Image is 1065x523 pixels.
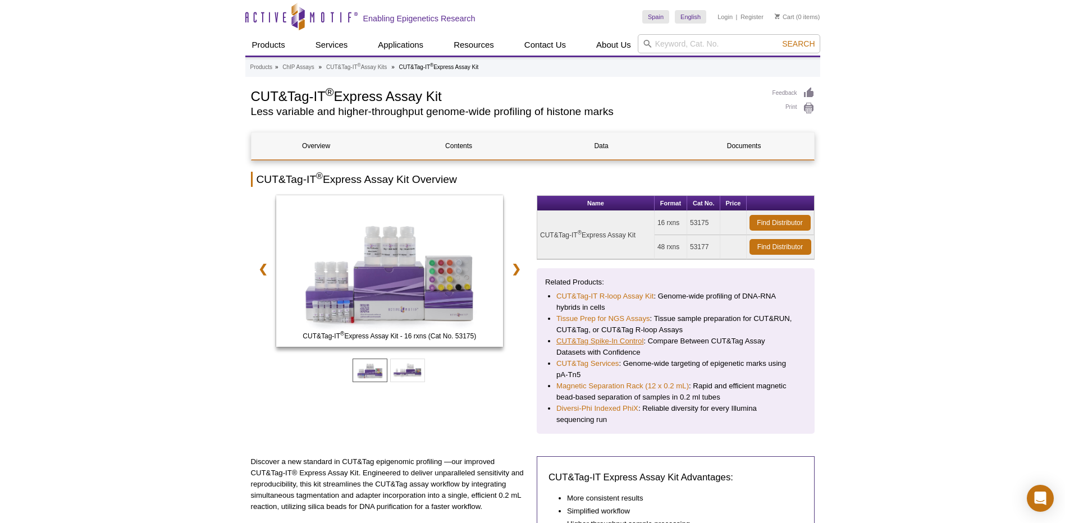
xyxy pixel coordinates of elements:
span: CUT&Tag-IT Express Assay Kit - 16 rxns (Cat No. 53175) [278,331,501,342]
li: More consistent results [567,493,792,504]
a: About Us [589,34,638,56]
sup: ® [340,331,344,337]
h2: CUT&Tag-IT Express Assay Kit Overview [251,172,815,187]
a: Resources [447,34,501,56]
img: CUT&Tag-IT Express Assay Kit - 16 rxns [276,195,504,347]
a: Cart [775,13,794,21]
h3: CUT&Tag-IT Express Assay Kit Advantages: [549,471,803,484]
li: : Compare Between CUT&Tag Assay Datasets with Confidence [556,336,795,358]
a: CUT&Tag Services [556,358,619,369]
a: Data [537,132,666,159]
a: Find Distributor [749,215,811,231]
td: 48 rxns [655,235,687,259]
sup: ® [358,62,361,68]
span: Search [782,39,815,48]
a: CUT&Tag-IT Express Assay Kit - 16 rxns [276,195,504,350]
td: 16 rxns [655,211,687,235]
a: CUT&Tag-IT R-loop Assay Kit [556,291,653,302]
a: Magnetic Separation Rack (12 x 0.2 mL) [556,380,689,392]
a: English [675,10,706,24]
a: Services [309,34,355,56]
li: : Rapid and efficient magnetic bead-based separation of samples in 0.2 ml tubes [556,380,795,403]
th: Name [537,196,655,211]
a: Overview [252,132,381,159]
a: ❯ [504,256,528,282]
sup: ® [430,62,433,68]
sup: ® [326,86,334,98]
a: CUT&Tag-IT®Assay Kits [326,62,387,72]
a: Login [717,13,733,21]
p: Discover a new standard in CUT&Tag epigenomic profiling —our improved CUT&Tag-IT® Express Assay K... [251,456,529,512]
button: Search [779,39,818,49]
a: Contents [394,132,524,159]
li: : Genome-wide targeting of epigenetic marks using pA-Tn5 [556,358,795,380]
a: Documents [679,132,809,159]
a: CUT&Tag Spike-In Control [556,336,643,347]
a: Register [741,13,764,21]
div: Open Intercom Messenger [1027,485,1054,512]
sup: ® [316,171,323,181]
h1: CUT&Tag-IT Express Assay Kit [251,87,761,104]
h2: Enabling Epigenetics Research [363,13,476,24]
td: 53177 [687,235,720,259]
a: Products [245,34,292,56]
h2: Less variable and higher-throughput genome-wide profiling of histone marks [251,107,761,117]
input: Keyword, Cat. No. [638,34,820,53]
td: 53175 [687,211,720,235]
li: » [391,64,395,70]
th: Format [655,196,687,211]
th: Cat No. [687,196,720,211]
a: Feedback [773,87,815,99]
a: Products [250,62,272,72]
img: Your Cart [775,13,780,19]
a: Contact Us [518,34,573,56]
a: ❮ [251,256,275,282]
li: : Reliable diversity for every Illumina sequencing run [556,403,795,425]
a: ChIP Assays [282,62,314,72]
td: CUT&Tag-IT Express Assay Kit [537,211,655,259]
li: : Genome-wide profiling of DNA-RNA hybrids in cells [556,291,795,313]
a: Spain [642,10,669,24]
li: : Tissue sample preparation for CUT&RUN, CUT&Tag, or CUT&Tag R-loop Assays [556,313,795,336]
a: Diversi-Phi Indexed PhiX [556,403,638,414]
a: Find Distributor [749,239,811,255]
li: | [736,10,738,24]
a: Tissue Prep for NGS Assays [556,313,650,324]
li: Simplified workflow [567,506,792,517]
li: CUT&Tag-IT Express Assay Kit [399,64,478,70]
th: Price [720,196,746,211]
a: Applications [371,34,430,56]
p: Related Products: [545,277,806,288]
li: » [319,64,322,70]
li: » [275,64,278,70]
li: (0 items) [775,10,820,24]
sup: ® [578,230,582,236]
a: Print [773,102,815,114]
